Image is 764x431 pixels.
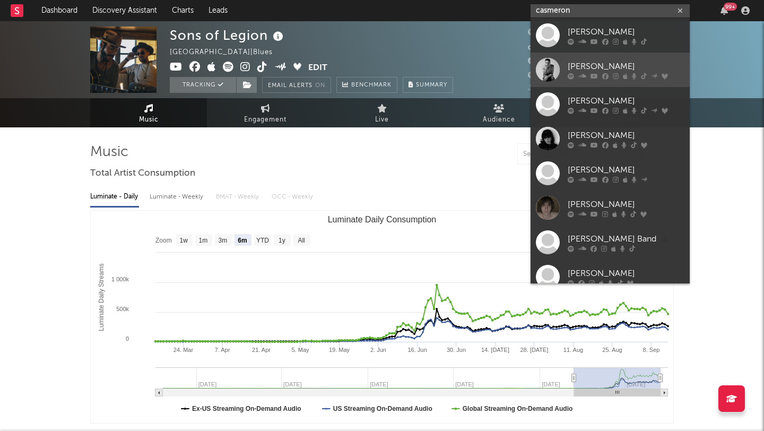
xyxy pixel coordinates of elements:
[180,237,188,244] text: 1w
[336,77,397,93] a: Benchmark
[528,85,591,92] span: Jump Score: 83.6
[720,6,728,15] button: 99+
[308,62,327,75] button: Edit
[568,94,684,107] div: [PERSON_NAME]
[520,347,549,353] text: 28. [DATE]
[192,405,301,412] text: Ex-US Streaming On-Demand Audio
[481,347,509,353] text: 14. [DATE]
[244,114,286,126] span: Engagement
[463,405,573,412] text: Global Streaming On-Demand Audio
[199,237,208,244] text: 1m
[602,347,622,353] text: 25. Aug
[568,198,684,211] div: [PERSON_NAME]
[170,77,236,93] button: Tracking
[531,53,690,87] a: [PERSON_NAME]
[568,163,684,176] div: [PERSON_NAME]
[528,58,576,65] span: 1,300,000
[403,77,453,93] button: Summary
[568,25,684,38] div: [PERSON_NAME]
[333,405,432,412] text: US Streaming On-Demand Audio
[531,260,690,294] a: [PERSON_NAME]
[90,98,207,127] a: Music
[252,347,271,353] text: 21. Apr
[483,114,515,126] span: Audience
[518,150,630,159] input: Search by song name or URL
[531,122,690,156] a: [PERSON_NAME]
[531,156,690,191] a: [PERSON_NAME]
[351,79,392,92] span: Benchmark
[440,98,557,127] a: Audience
[531,225,690,260] a: [PERSON_NAME] Band
[155,237,172,244] text: Zoom
[528,29,570,36] span: 242,999
[207,98,324,127] a: Engagement
[291,347,309,353] text: 5. May
[173,347,194,353] text: 24. Mar
[375,114,389,126] span: Live
[568,232,684,245] div: [PERSON_NAME] Band
[563,347,583,353] text: 11. Aug
[528,44,570,50] span: 565,900
[256,237,269,244] text: YTD
[324,98,440,127] a: Live
[279,237,285,244] text: 1y
[91,211,673,423] svg: Luminate Daily Consumption
[568,267,684,280] div: [PERSON_NAME]
[170,46,285,59] div: [GEOGRAPHIC_DATA] | Blues
[98,263,105,331] text: Luminate Daily Streams
[111,276,129,282] text: 1 000k
[407,347,427,353] text: 16. Jun
[724,3,737,11] div: 99 +
[170,27,286,44] div: Sons of Legion
[531,18,690,53] a: [PERSON_NAME]
[90,167,195,180] span: Total Artist Consumption
[90,188,139,206] div: Luminate - Daily
[447,347,466,353] text: 30. Jun
[329,347,350,353] text: 19. May
[568,129,684,142] div: [PERSON_NAME]
[219,237,228,244] text: 3m
[528,72,640,79] span: 1,699,779 Monthly Listeners
[126,335,129,342] text: 0
[262,77,331,93] button: Email AlertsOn
[416,82,447,88] span: Summary
[643,347,660,353] text: 8. Sep
[531,191,690,225] a: [PERSON_NAME]
[116,306,129,312] text: 500k
[215,347,230,353] text: 7. Apr
[298,237,305,244] text: All
[150,188,205,206] div: Luminate - Weekly
[531,4,690,18] input: Search for artists
[238,237,247,244] text: 6m
[568,60,684,73] div: [PERSON_NAME]
[531,87,690,122] a: [PERSON_NAME]
[370,347,386,353] text: 2. Jun
[139,114,159,126] span: Music
[328,215,437,224] text: Luminate Daily Consumption
[315,83,325,89] em: On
